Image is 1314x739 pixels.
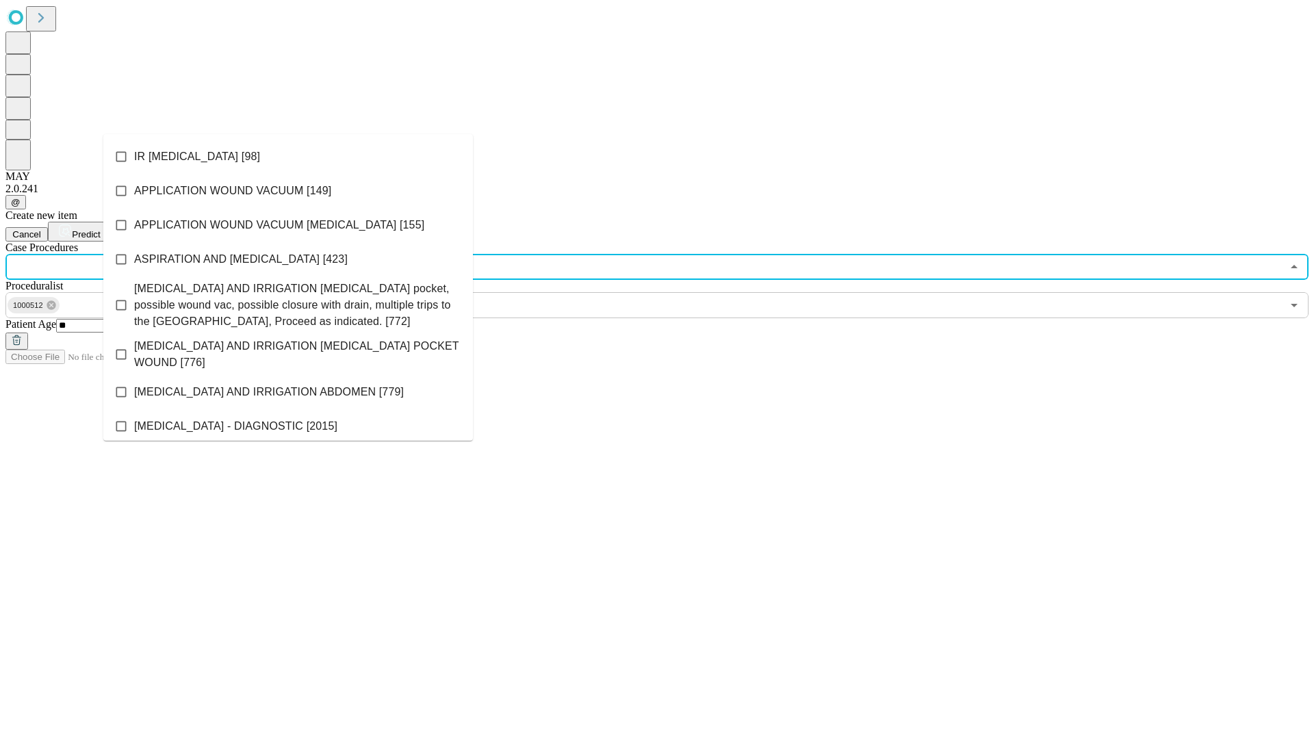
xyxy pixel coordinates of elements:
div: 1000512 [8,297,60,313]
span: Proceduralist [5,280,63,291]
div: MAY [5,170,1309,183]
span: [MEDICAL_DATA] AND IRRIGATION ABDOMEN [779] [134,384,404,400]
span: ASPIRATION AND [MEDICAL_DATA] [423] [134,251,348,268]
button: Cancel [5,227,48,242]
button: Predict [48,222,111,242]
span: APPLICATION WOUND VACUUM [MEDICAL_DATA] [155] [134,217,424,233]
button: @ [5,195,26,209]
span: [MEDICAL_DATA] - DIAGNOSTIC [2015] [134,418,337,435]
span: Cancel [12,229,41,239]
span: Create new item [5,209,77,221]
span: @ [11,197,21,207]
span: Predict [72,229,100,239]
span: APPLICATION WOUND VACUUM [149] [134,183,331,199]
span: [MEDICAL_DATA] AND IRRIGATION [MEDICAL_DATA] POCKET WOUND [776] [134,338,462,371]
span: Scheduled Procedure [5,242,78,253]
span: 1000512 [8,298,49,313]
button: Open [1285,296,1304,315]
span: Patient Age [5,318,56,330]
div: 2.0.241 [5,183,1309,195]
span: IR [MEDICAL_DATA] [98] [134,148,260,165]
span: [MEDICAL_DATA] AND IRRIGATION [MEDICAL_DATA] pocket, possible wound vac, possible closure with dr... [134,281,462,330]
button: Close [1285,257,1304,276]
